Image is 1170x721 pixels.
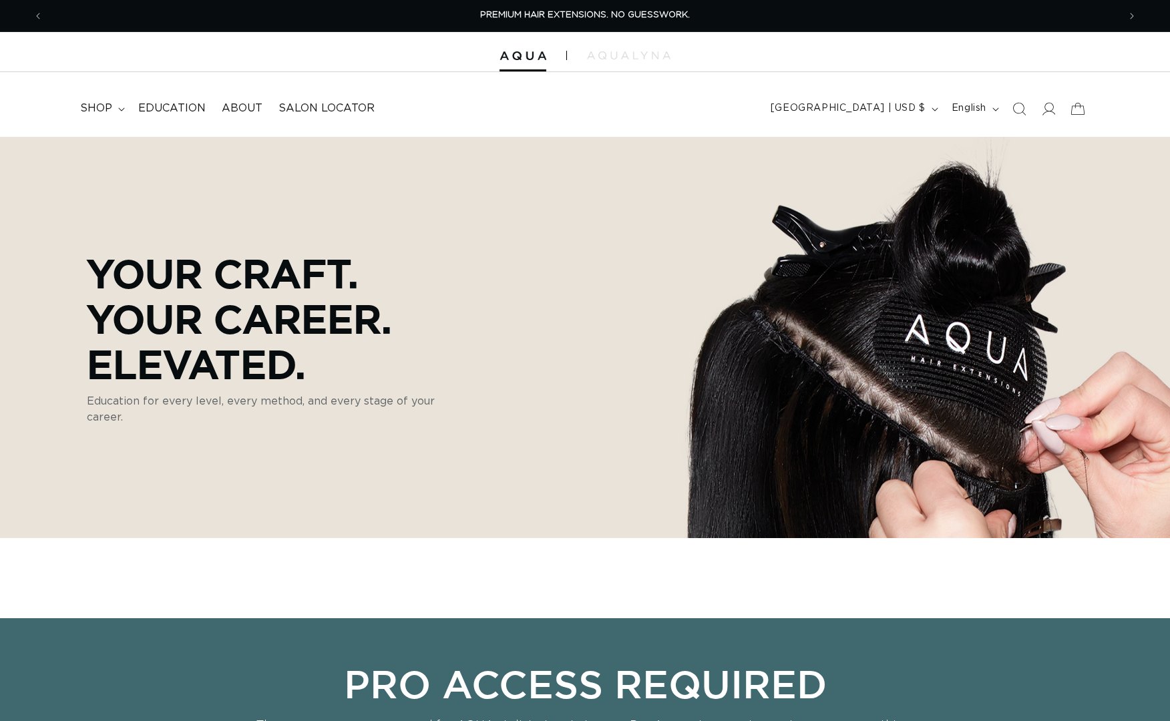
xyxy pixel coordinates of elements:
[130,93,214,124] a: Education
[771,101,926,115] span: [GEOGRAPHIC_DATA] | USD $
[480,11,690,19] span: PREMIUM HAIR EXTENSIONS. NO GUESSWORK.
[270,93,383,124] a: Salon Locator
[222,101,262,115] span: About
[952,101,986,115] span: English
[214,93,270,124] a: About
[1004,94,1034,124] summary: Search
[587,51,670,59] img: aqualyna.com
[23,3,53,29] button: Previous announcement
[278,101,375,115] span: Salon Locator
[255,661,915,706] p: Pro Access Required
[500,51,546,61] img: Aqua Hair Extensions
[1117,3,1147,29] button: Next announcement
[763,96,944,122] button: [GEOGRAPHIC_DATA] | USD $
[87,250,467,387] p: Your Craft. Your Career. Elevated.
[138,101,206,115] span: Education
[80,101,112,115] span: shop
[72,93,130,124] summary: shop
[944,96,1004,122] button: English
[87,393,467,425] p: Education for every level, every method, and every stage of your career.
